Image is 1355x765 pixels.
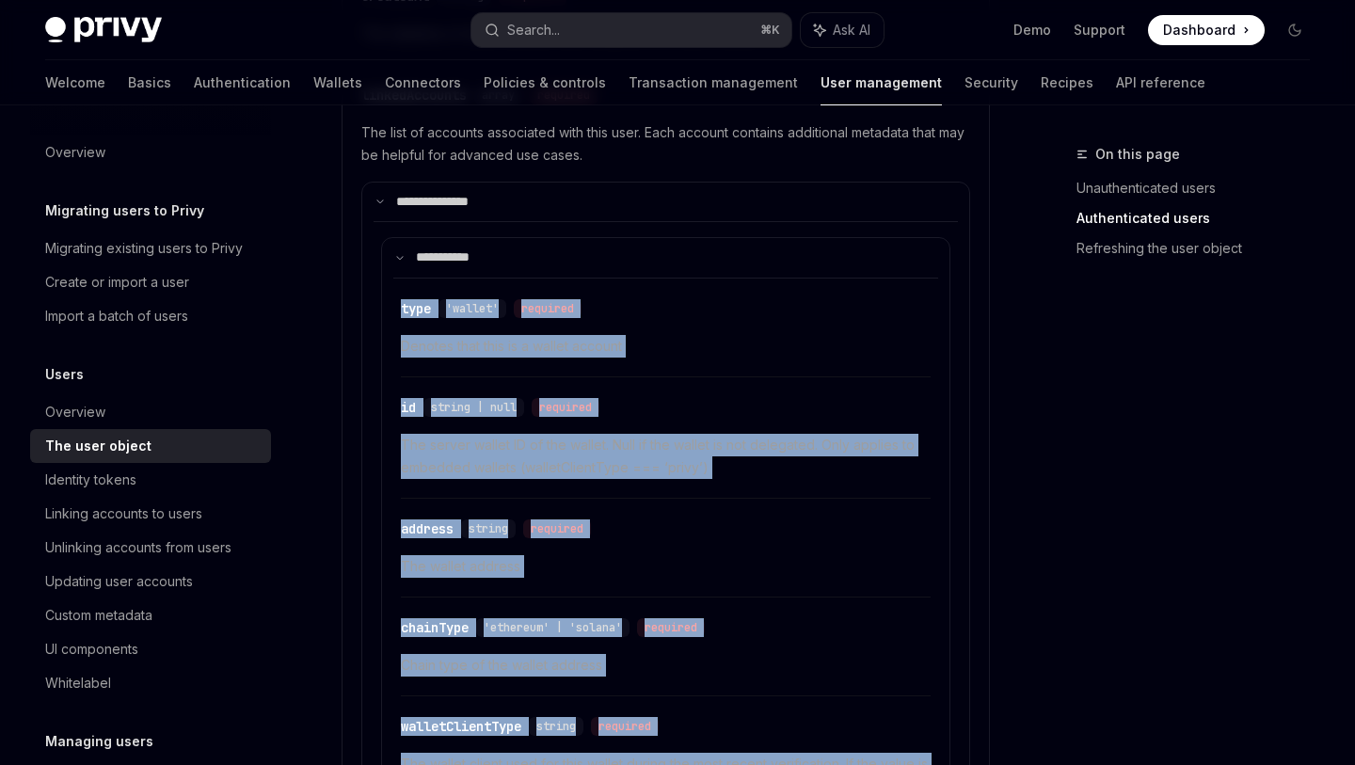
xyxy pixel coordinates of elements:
button: Search...⌘K [471,13,790,47]
span: string | null [431,400,517,415]
div: id [401,398,416,417]
a: Security [964,60,1018,105]
a: Updating user accounts [30,565,271,598]
span: 'ethereum' | 'solana' [484,620,622,635]
div: chainType [401,618,469,637]
a: Wallets [313,60,362,105]
a: Dashboard [1148,15,1265,45]
a: Import a batch of users [30,299,271,333]
a: Overview [30,135,271,169]
a: Authentication [194,60,291,105]
div: required [591,717,659,736]
span: Dashboard [1163,21,1235,40]
span: On this page [1095,143,1180,166]
a: Authenticated users [1076,203,1325,233]
button: Ask AI [801,13,884,47]
a: User management [821,60,942,105]
div: Updating user accounts [45,570,193,593]
div: Overview [45,401,105,423]
div: address [401,519,454,538]
a: UI components [30,632,271,666]
div: Search... [507,19,560,41]
div: Import a batch of users [45,305,188,327]
span: The server wallet ID of the wallet. Null if the wallet is not delegated. Only applies to embedded... [401,434,931,479]
div: type [401,299,431,318]
div: required [523,519,591,538]
button: Toggle dark mode [1280,15,1310,45]
a: Basics [128,60,171,105]
div: required [637,618,705,637]
span: The list of accounts associated with this user. Each account contains additional metadata that ma... [361,121,970,167]
a: Refreshing the user object [1076,233,1325,263]
div: walletClientType [401,717,521,736]
span: string [469,521,508,536]
a: Support [1074,21,1125,40]
div: Migrating existing users to Privy [45,237,243,260]
div: UI components [45,638,138,661]
span: The wallet address [401,555,931,578]
a: The user object [30,429,271,463]
div: required [514,299,582,318]
div: Custom metadata [45,604,152,627]
span: Ask AI [833,21,870,40]
a: Migrating existing users to Privy [30,231,271,265]
div: Unlinking accounts from users [45,536,231,559]
a: Demo [1013,21,1051,40]
a: Policies & controls [484,60,606,105]
span: Chain type of the wallet address [401,654,931,677]
a: Recipes [1041,60,1093,105]
h5: Users [45,363,84,386]
div: Linking accounts to users [45,502,202,525]
a: Overview [30,395,271,429]
a: Identity tokens [30,463,271,497]
a: Create or import a user [30,265,271,299]
div: Whitelabel [45,672,111,694]
h5: Managing users [45,730,153,753]
a: Transaction management [629,60,798,105]
div: required [532,398,599,417]
span: string [536,719,576,734]
img: dark logo [45,17,162,43]
a: Linking accounts to users [30,497,271,531]
a: Welcome [45,60,105,105]
a: API reference [1116,60,1205,105]
div: Identity tokens [45,469,136,491]
a: Whitelabel [30,666,271,700]
a: Unlinking accounts from users [30,531,271,565]
h5: Migrating users to Privy [45,199,204,222]
span: 'wallet' [446,301,499,316]
a: Unauthenticated users [1076,173,1325,203]
span: ⌘ K [760,23,780,38]
a: Custom metadata [30,598,271,632]
div: Create or import a user [45,271,189,294]
div: The user object [45,435,151,457]
div: Overview [45,141,105,164]
a: Connectors [385,60,461,105]
span: Denotes that this is a wallet account [401,335,931,358]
